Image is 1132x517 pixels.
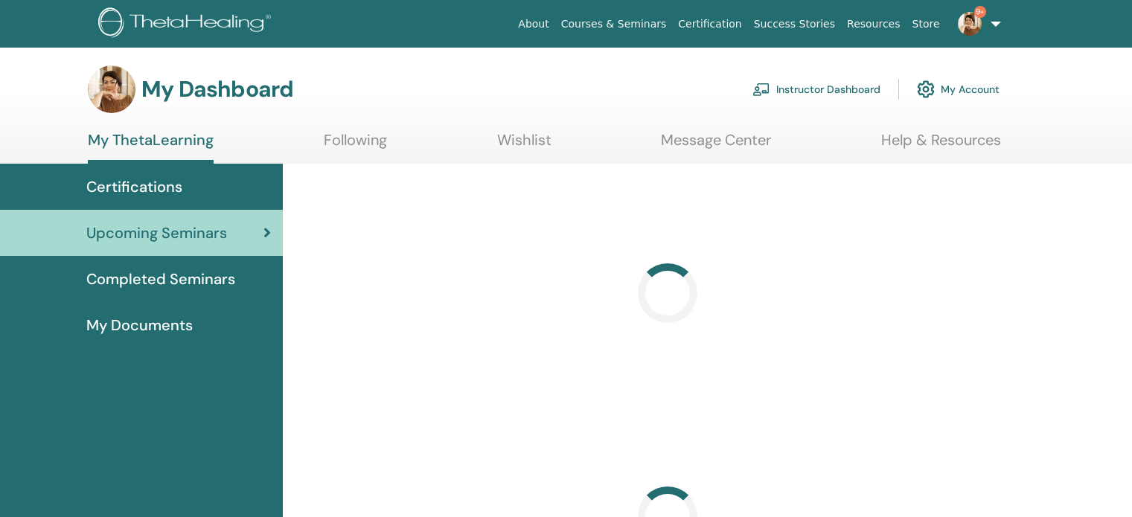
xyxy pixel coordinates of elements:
[917,77,935,102] img: cog.svg
[906,10,946,38] a: Store
[672,10,747,38] a: Certification
[958,12,982,36] img: default.jpg
[881,131,1001,160] a: Help & Resources
[86,176,182,198] span: Certifications
[752,73,880,106] a: Instructor Dashboard
[86,268,235,290] span: Completed Seminars
[748,10,841,38] a: Success Stories
[974,6,986,18] span: 9+
[512,10,554,38] a: About
[141,76,293,103] h3: My Dashboard
[88,131,214,164] a: My ThetaLearning
[555,10,673,38] a: Courses & Seminars
[88,65,135,113] img: default.jpg
[86,222,227,244] span: Upcoming Seminars
[917,73,1000,106] a: My Account
[86,314,193,336] span: My Documents
[661,131,771,160] a: Message Center
[98,7,276,41] img: logo.png
[841,10,906,38] a: Resources
[752,83,770,96] img: chalkboard-teacher.svg
[324,131,387,160] a: Following
[497,131,551,160] a: Wishlist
